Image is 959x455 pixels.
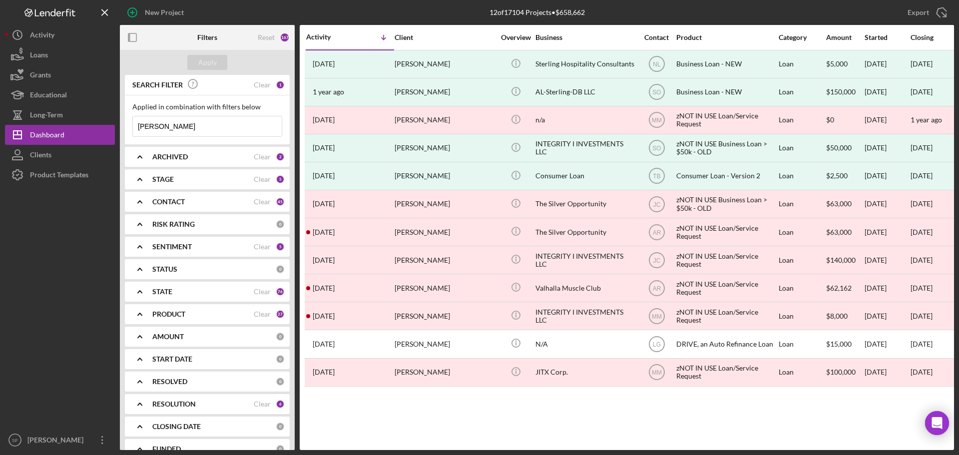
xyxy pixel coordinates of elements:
div: [PERSON_NAME] [395,331,494,357]
a: Loans [5,45,115,65]
div: Clear [254,400,271,408]
text: NL [653,61,661,68]
div: 0 [276,377,285,386]
div: Loan [779,79,825,105]
div: [PERSON_NAME] [25,430,90,453]
text: SO [652,89,661,96]
b: FUNDED [152,445,181,453]
div: Clients [30,145,51,167]
div: N/A [535,331,635,357]
text: AR [652,285,661,292]
div: 0 [276,265,285,274]
div: zNOT IN USE Loan/Service Request [676,247,776,273]
button: Clients [5,145,115,165]
div: [DATE] [865,163,910,189]
div: Clear [254,243,271,251]
div: [PERSON_NAME] [395,219,494,245]
div: [DATE] [911,144,933,152]
text: JC [653,257,660,264]
div: Grants [30,65,51,87]
time: 2023-10-06 21:21 [313,200,335,208]
div: [PERSON_NAME] [395,51,494,77]
div: Sterling Hospitality Consultants [535,51,635,77]
time: [DATE] [911,228,933,236]
div: Consumer Loan [535,163,635,189]
div: Activity [30,25,54,47]
div: 12 of 17104 Projects • $658,662 [489,8,585,16]
div: 0 [276,220,285,229]
div: [DATE] [865,79,910,105]
time: [DATE] [911,256,933,264]
div: Loan [779,219,825,245]
time: [DATE] [911,199,933,208]
text: MM [652,117,662,124]
div: Loan [779,163,825,189]
a: Grants [5,65,115,85]
div: Business [535,33,635,41]
div: [DATE] [865,359,910,386]
div: 2 [276,152,285,161]
div: AL-Sterling-DB LLC [535,79,635,105]
time: [DATE] [911,368,933,376]
div: $62,162 [826,275,864,301]
time: [DATE] [911,284,933,292]
div: Loan [779,331,825,357]
text: MM [652,369,662,376]
time: 2023-07-25 20:24 [313,312,335,320]
div: INTEGRITY I INVESTMENTS LLC [535,135,635,161]
text: JC [653,201,660,208]
time: 2023-11-08 16:15 [313,172,335,180]
div: Loans [30,45,48,67]
div: $15,000 [826,331,864,357]
div: $2,500 [826,163,864,189]
button: Apply [187,55,227,70]
div: Business Loan - NEW [676,79,776,105]
div: [DATE] [865,191,910,217]
div: Loan [779,107,825,133]
div: The Silver Opportunity [535,219,635,245]
time: 2023-08-04 00:06 [313,256,335,264]
a: Dashboard [5,125,115,145]
div: Reset [258,33,275,41]
div: Apply [198,55,217,70]
b: STATE [152,288,172,296]
div: zNOT IN USE Business Loan > $50k - OLD [676,135,776,161]
text: LG [652,341,660,348]
b: PRODUCT [152,310,185,318]
div: $63,000 [826,191,864,217]
div: $0 [826,107,864,133]
div: [DATE] [865,107,910,133]
button: SF[PERSON_NAME] [5,430,115,450]
div: 0 [276,422,285,431]
div: [DATE] [865,275,910,301]
div: Consumer Loan - Version 2 [676,163,776,189]
div: [DATE] [865,135,910,161]
div: [PERSON_NAME] [395,275,494,301]
time: 2024-05-20 20:56 [313,88,344,96]
button: Product Templates [5,165,115,185]
div: [PERSON_NAME] [395,163,494,189]
div: DRIVE, an Auto Refinance Loan [676,331,776,357]
text: TB [653,173,660,180]
div: zNOT IN USE Loan/Service Request [676,275,776,301]
div: zNOT IN USE Business Loan > $50k - OLD [676,191,776,217]
text: SF [12,438,18,443]
div: Clear [254,198,271,206]
div: Clear [254,310,271,318]
button: Long-Term [5,105,115,125]
time: [DATE] [911,340,933,348]
div: $8,000 [826,303,864,329]
b: STAGE [152,175,174,183]
div: [DATE] [865,247,910,273]
div: $140,000 [826,247,864,273]
div: [PERSON_NAME] [395,135,494,161]
div: Overview [497,33,534,41]
div: [PERSON_NAME] [395,107,494,133]
b: RISK RATING [152,220,195,228]
div: $5,000 [826,51,864,77]
b: SEARCH FILTER [132,81,183,89]
div: Loan [779,247,825,273]
b: Filters [197,33,217,41]
div: $50,000 [826,135,864,161]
